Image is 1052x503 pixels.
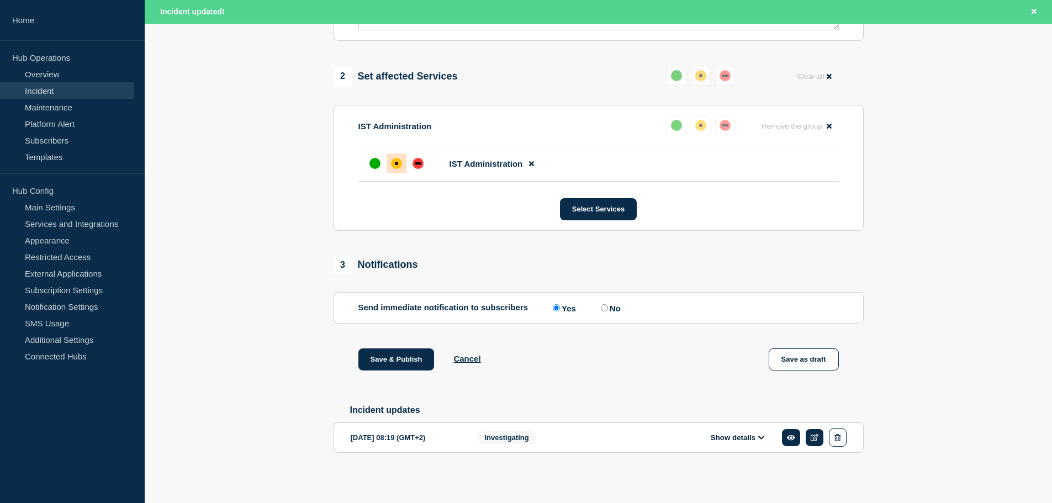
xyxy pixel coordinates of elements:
button: affected [691,66,711,86]
button: Show details [707,433,768,442]
button: Close banner [1027,6,1041,18]
div: up [671,120,682,131]
input: Yes [553,304,560,311]
div: [DATE] 08:19 (GMT+2) [351,428,461,447]
div: down [413,158,424,169]
button: up [667,115,686,135]
div: down [720,120,731,131]
div: down [720,70,731,81]
div: Notifications [334,256,418,274]
div: Send immediate notification to subscribers [358,303,839,313]
button: affected [691,115,711,135]
span: Incident updated! [160,7,225,16]
button: Save as draft [769,348,839,370]
div: affected [695,120,706,131]
h2: Incident updates [350,405,864,415]
button: Select Services [560,198,637,220]
p: Send immediate notification to subscribers [358,303,528,313]
button: down [715,115,735,135]
p: IST Administration [358,121,432,131]
span: Remove the group [762,122,822,130]
div: affected [695,70,706,81]
div: up [369,158,380,169]
button: up [667,66,686,86]
label: Yes [550,303,576,313]
label: No [598,303,621,313]
button: down [715,66,735,86]
span: 2 [334,67,352,86]
div: up [671,70,682,81]
button: Remove the group [755,115,839,137]
div: affected [391,158,402,169]
span: 3 [334,256,352,274]
div: Set affected Services [334,67,458,86]
button: Cancel [453,354,480,363]
span: IST Administration [450,159,523,168]
span: Investigating [478,431,536,444]
button: Save & Publish [358,348,435,370]
button: Clear all [790,66,838,87]
input: No [601,304,608,311]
